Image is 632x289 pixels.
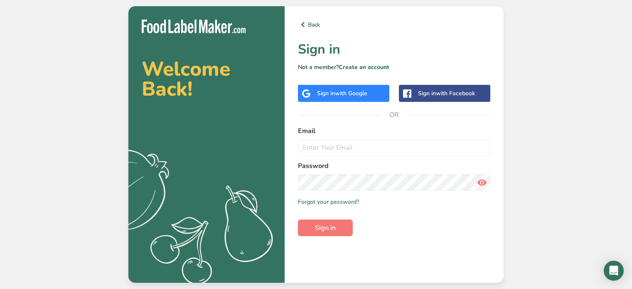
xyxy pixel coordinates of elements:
a: Back [298,20,490,30]
a: Forgot your password? [298,198,359,206]
label: Email [298,126,490,136]
input: Enter Your Email [298,139,490,156]
span: OR [382,102,407,127]
div: Sign in [317,89,367,98]
span: with Google [335,89,367,97]
img: Food Label Maker [142,20,246,33]
button: Sign in [298,220,353,236]
p: Not a member? [298,63,490,72]
span: with Facebook [436,89,475,97]
span: Sign in [315,223,336,233]
h2: Welcome Back! [142,59,271,99]
div: Sign in [418,89,475,98]
a: Create an account [339,63,389,71]
div: Open Intercom Messenger [604,261,624,281]
label: Password [298,161,490,171]
h1: Sign in [298,40,490,59]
